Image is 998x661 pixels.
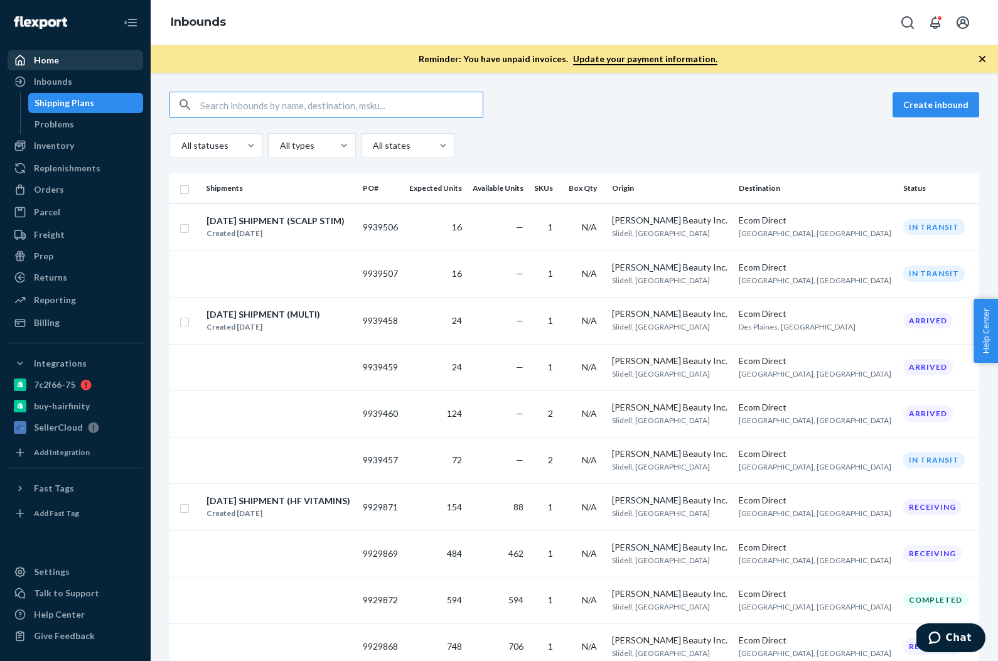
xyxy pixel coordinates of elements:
a: Freight [8,225,143,245]
span: — [516,268,523,279]
div: Home [34,54,59,67]
div: Prep [34,250,53,262]
a: Orders [8,180,143,200]
span: Slidell, [GEOGRAPHIC_DATA] [612,648,710,658]
span: [GEOGRAPHIC_DATA], [GEOGRAPHIC_DATA] [739,369,891,379]
span: N/A [582,408,597,419]
div: [PERSON_NAME] Beauty Inc. [612,401,729,414]
button: Give Feedback [8,626,143,646]
span: Slidell, [GEOGRAPHIC_DATA] [612,322,710,331]
span: 1 [548,502,553,512]
th: PO# [358,173,404,203]
p: Reminder: You have unpaid invoices. [419,53,717,65]
div: Created [DATE] [207,321,320,333]
a: Inbounds [8,72,143,92]
span: 1 [548,315,553,326]
div: Created [DATE] [207,227,345,240]
div: Arrived [903,359,953,375]
div: Freight [34,228,65,241]
div: [DATE] SHIPMENT (HF VITAMINS) [207,495,350,507]
th: Available Units [467,173,529,203]
span: N/A [582,362,597,372]
span: N/A [582,548,597,559]
button: Create inbound [893,92,979,117]
span: — [516,222,523,232]
span: [GEOGRAPHIC_DATA], [GEOGRAPHIC_DATA] [739,276,891,285]
div: Arrived [903,313,953,328]
span: Slidell, [GEOGRAPHIC_DATA] [612,508,710,518]
span: 154 [447,502,462,512]
a: buy-hairfinity [8,396,143,416]
div: Ecom Direct [739,634,893,647]
div: 7c2f66-75 [34,379,75,391]
button: Open Search Box [895,10,920,35]
span: 24 [452,315,462,326]
span: [GEOGRAPHIC_DATA], [GEOGRAPHIC_DATA] [739,648,891,658]
div: [PERSON_NAME] Beauty Inc. [612,541,729,554]
span: Slidell, [GEOGRAPHIC_DATA] [612,276,710,285]
div: Add Fast Tag [34,508,79,519]
span: — [516,454,523,465]
div: In transit [903,219,965,235]
div: SellerCloud [34,421,83,434]
div: Receiving [903,545,962,561]
span: 462 [508,548,523,559]
div: Billing [34,316,60,329]
a: 7c2f66-75 [8,375,143,395]
div: Inbounds [34,75,72,88]
span: 748 [447,641,462,652]
div: Give Feedback [34,630,95,642]
a: Parcel [8,202,143,222]
img: Flexport logo [14,16,67,29]
div: In transit [903,266,965,281]
span: Help Center [974,299,998,363]
a: Add Integration [8,443,143,463]
div: Ecom Direct [739,308,893,320]
th: Shipments [201,173,358,203]
span: 88 [513,502,523,512]
th: Expected Units [404,173,467,203]
div: Problems [35,118,74,131]
button: Talk to Support [8,583,143,603]
a: Add Fast Tag [8,503,143,524]
iframe: Opens a widget where you can chat to one of our agents [916,623,985,655]
ol: breadcrumbs [161,4,236,41]
div: buy-hairfinity [34,400,90,412]
div: Talk to Support [34,587,99,599]
div: Ecom Direct [739,588,893,600]
a: Problems [28,114,144,134]
span: [GEOGRAPHIC_DATA], [GEOGRAPHIC_DATA] [739,602,891,611]
span: Slidell, [GEOGRAPHIC_DATA] [612,462,710,471]
span: N/A [582,594,597,605]
td: 9939459 [358,344,404,390]
span: 1 [548,594,553,605]
input: All states [372,139,373,152]
span: 16 [452,268,462,279]
span: Slidell, [GEOGRAPHIC_DATA] [612,556,710,565]
span: [GEOGRAPHIC_DATA], [GEOGRAPHIC_DATA] [739,228,891,238]
th: Box Qty [563,173,607,203]
a: Replenishments [8,158,143,178]
span: Slidell, [GEOGRAPHIC_DATA] [612,369,710,379]
span: N/A [582,222,597,232]
span: 594 [508,594,523,605]
div: [PERSON_NAME] Beauty Inc. [612,588,729,600]
span: 594 [447,594,462,605]
span: 1 [548,222,553,232]
span: 484 [447,548,462,559]
div: Ecom Direct [739,448,893,460]
a: Inventory [8,136,143,156]
td: 9939506 [358,203,404,250]
button: Fast Tags [8,478,143,498]
span: N/A [582,268,597,279]
button: Open account menu [950,10,975,35]
span: N/A [582,315,597,326]
button: Integrations [8,353,143,373]
th: SKUs [529,173,563,203]
input: All statuses [180,139,181,152]
div: [PERSON_NAME] Beauty Inc. [612,494,729,507]
span: 124 [447,408,462,419]
span: Slidell, [GEOGRAPHIC_DATA] [612,602,710,611]
div: [PERSON_NAME] Beauty Inc. [612,308,729,320]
